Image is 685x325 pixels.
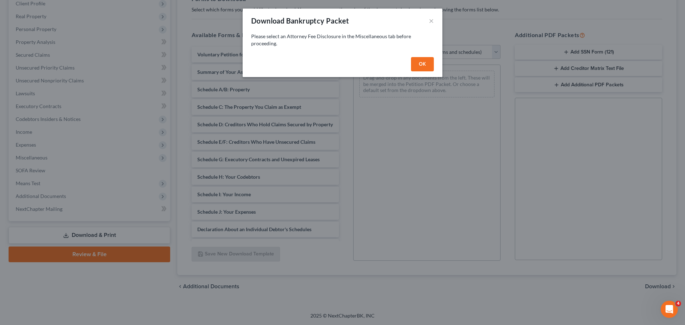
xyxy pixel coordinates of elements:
[251,33,434,47] p: Please select an Attorney Fee Disclosure in the Miscellaneous tab before proceeding.
[411,57,434,71] button: OK
[675,301,681,306] span: 4
[661,301,678,318] iframe: Intercom live chat
[429,16,434,25] button: ×
[251,16,349,26] div: Download Bankruptcy Packet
